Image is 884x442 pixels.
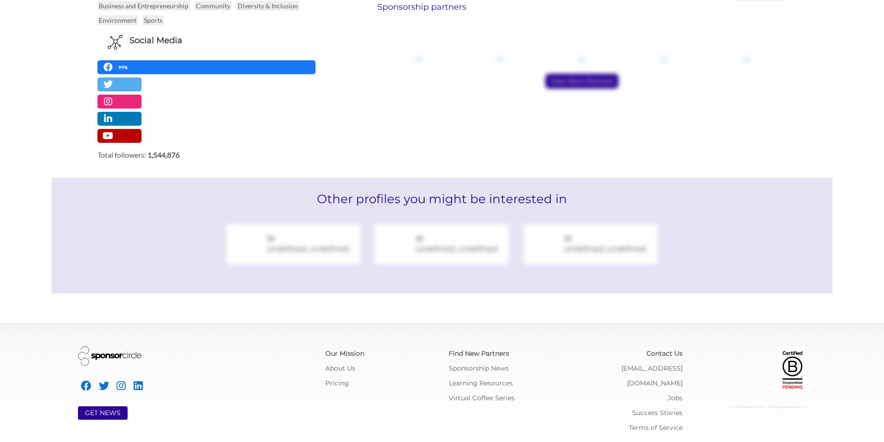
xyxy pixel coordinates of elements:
a: Jobs [668,394,683,402]
a: Terms of Service [629,423,683,432]
a: Pricing [325,379,349,387]
h6: Social Media [129,35,182,46]
img: Social Media Icon [108,35,123,50]
h2: Other profiles you might be interested in [52,178,832,220]
label: Total followers: [97,150,318,159]
a: About Us [325,364,355,372]
strong: 1,544,876 [148,150,180,159]
h6: Sponsorship partners [377,2,787,12]
a: Learning Resources [449,379,513,387]
p: Community [194,1,232,11]
div: © 2025 Sponsor Circle - All Rights Reserved [697,400,807,415]
a: Success Stories [632,409,683,417]
p: Business and Entrepreneurship [97,1,190,11]
a: Contact Us [646,349,683,358]
a: Our Mission [325,349,364,358]
p: Diversity & Inclusion [236,1,299,11]
span: C: U: [800,405,807,409]
a: [EMAIL_ADDRESS][DOMAIN_NAME] [621,364,683,387]
a: Virtual Coffee Series [449,394,515,402]
a: GET NEWS [85,409,121,417]
img: Sponsor Circle Logo [78,346,142,366]
p: Sports [142,15,164,25]
a: Sponsorship News [449,364,509,372]
p: Environment [97,15,138,25]
p: 99% [118,63,130,72]
img: Certified Corporation Pending Logo [779,346,807,392]
a: Find New Partners [449,349,509,358]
